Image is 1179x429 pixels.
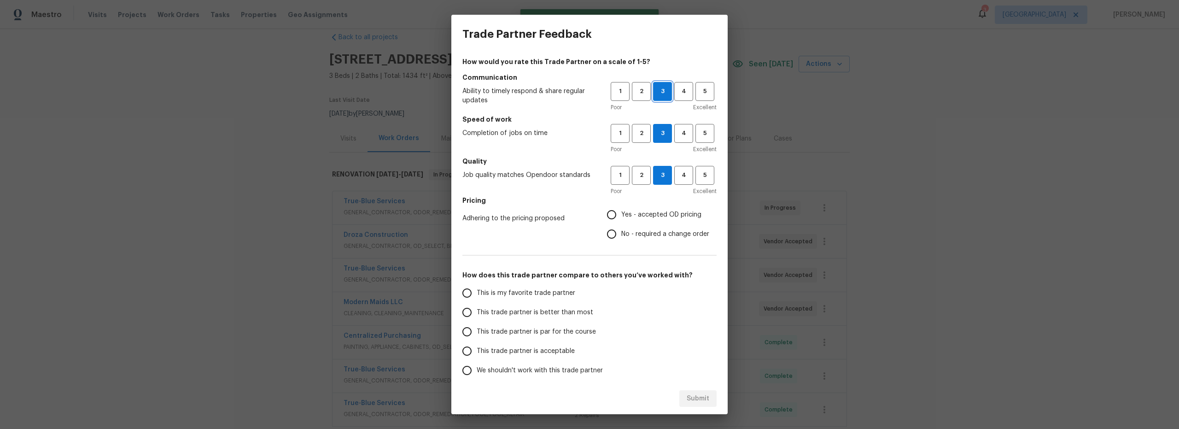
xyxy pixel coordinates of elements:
button: 2 [632,124,651,143]
button: 3 [653,124,672,143]
span: 2 [633,170,650,181]
button: 2 [632,82,651,101]
span: Poor [611,103,622,112]
span: No - required a change order [621,229,709,239]
span: Excellent [693,187,717,196]
button: 4 [674,166,693,185]
h5: Speed of work [462,115,717,124]
span: Poor [611,187,622,196]
div: How does this trade partner compare to others you’ve worked with? [462,283,717,380]
span: 4 [675,170,692,181]
button: 3 [653,166,672,185]
span: 4 [675,128,692,139]
h5: Quality [462,157,717,166]
button: 1 [611,166,630,185]
span: Completion of jobs on time [462,129,596,138]
button: 4 [674,124,693,143]
span: Adhering to the pricing proposed [462,214,592,223]
span: Poor [611,145,622,154]
button: 2 [632,166,651,185]
h5: Pricing [462,196,717,205]
span: This trade partner is better than most [477,308,593,317]
h5: How does this trade partner compare to others you’ve worked with? [462,270,717,280]
button: 5 [695,166,714,185]
span: 5 [696,128,713,139]
span: 5 [696,170,713,181]
span: 3 [654,86,671,97]
h4: How would you rate this Trade Partner on a scale of 1-5? [462,57,717,66]
h3: Trade Partner Feedback [462,28,592,41]
span: 1 [612,128,629,139]
span: 1 [612,86,629,97]
span: This is my favorite trade partner [477,288,575,298]
button: 1 [611,124,630,143]
span: Ability to timely respond & share regular updates [462,87,596,105]
span: 5 [696,86,713,97]
span: Job quality matches Opendoor standards [462,170,596,180]
span: We shouldn't work with this trade partner [477,366,603,376]
span: 2 [633,128,650,139]
span: 3 [654,170,671,181]
span: Yes - accepted OD pricing [621,210,701,220]
button: 4 [674,82,693,101]
span: This trade partner is par for the course [477,327,596,337]
span: 2 [633,86,650,97]
h5: Communication [462,73,717,82]
span: This trade partner is acceptable [477,347,575,356]
span: Excellent [693,103,717,112]
span: Excellent [693,145,717,154]
button: 3 [653,82,672,101]
span: 3 [654,128,671,139]
span: 4 [675,86,692,97]
span: 1 [612,170,629,181]
div: Pricing [607,205,717,244]
button: 5 [695,82,714,101]
button: 5 [695,124,714,143]
button: 1 [611,82,630,101]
